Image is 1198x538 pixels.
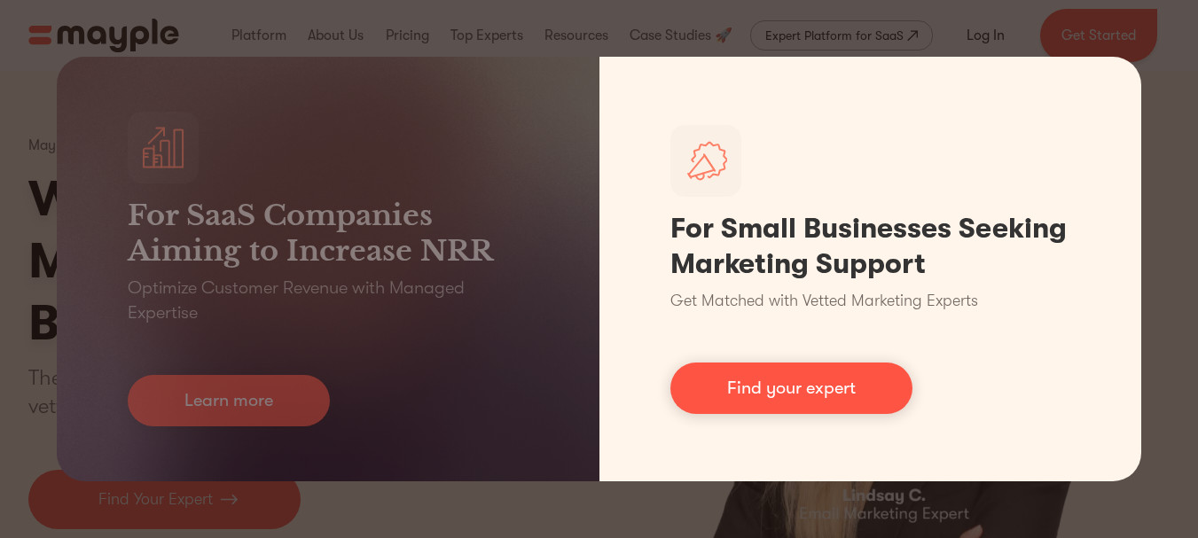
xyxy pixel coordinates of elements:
p: Get Matched with Vetted Marketing Experts [670,289,978,313]
h3: For SaaS Companies Aiming to Increase NRR [128,198,529,269]
h1: For Small Businesses Seeking Marketing Support [670,211,1071,282]
a: Learn more [128,375,330,426]
a: Find your expert [670,363,912,414]
p: Optimize Customer Revenue with Managed Expertise [128,276,529,325]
